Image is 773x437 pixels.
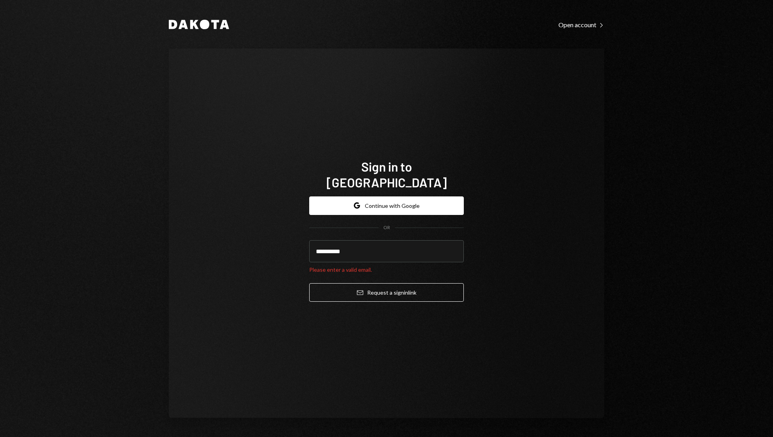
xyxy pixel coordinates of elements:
h1: Sign in to [GEOGRAPHIC_DATA] [309,159,464,190]
div: Open account [558,21,604,29]
div: Please enter a valid email. [309,265,464,274]
button: Request a signinlink [309,283,464,302]
button: Continue with Google [309,196,464,215]
div: OR [383,224,390,231]
a: Open account [558,20,604,29]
